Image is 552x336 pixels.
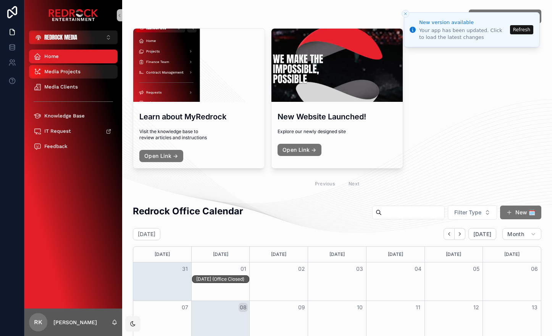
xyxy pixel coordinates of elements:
[44,69,81,75] span: Media Projects
[419,27,508,41] div: Your app has been updated. Click to load the latest changes
[426,247,482,262] div: [DATE]
[44,143,68,150] span: Feedback
[133,28,265,169] a: Learn about MyRedrockVisit the knowledge base to review articles and instructionsOpen Link →
[473,231,491,238] span: [DATE]
[297,303,306,312] button: 09
[133,29,265,102] div: Screenshot-2025-08-19-at-2.09.49-PM.png
[196,276,249,282] div: [DATE] (Office Closed)
[139,111,258,122] h3: Learn about MyRedrock
[139,129,258,141] span: Visit the knowledge base to review articles and instructions
[181,264,190,273] button: 31
[471,303,481,312] button: 12
[34,318,42,327] span: RK
[413,264,423,273] button: 04
[502,228,541,240] button: Month
[278,129,397,135] span: Explore our newly designed site
[278,111,397,122] h3: New Website Launched!
[500,206,541,219] button: New 🗓️
[471,264,481,273] button: 05
[530,303,539,312] button: 13
[239,303,248,312] button: 08
[455,228,465,240] button: Next
[138,230,155,238] h2: [DATE]
[510,25,533,34] button: Refresh
[29,124,118,138] a: IT Request
[44,34,77,41] span: REDROCK MEDIA
[271,28,403,169] a: New Website Launched!Explore our newly designed siteOpen Link →
[448,205,497,220] button: Select Button
[44,128,71,134] span: IT Request
[29,109,118,123] a: Knowledge Base
[29,65,118,79] a: Media Projects
[29,140,118,153] a: Feedback
[419,19,508,26] div: New version available
[139,150,183,162] a: Open Link →
[355,303,364,312] button: 10
[133,205,243,217] h2: Redrock Office Calendar
[309,247,365,262] div: [DATE]
[196,276,249,283] div: Labor Day (Office Closed)
[413,303,423,312] button: 11
[29,50,118,63] a: Home
[444,228,455,240] button: Back
[44,84,78,90] span: Media Clients
[468,228,496,240] button: [DATE]
[355,264,364,273] button: 03
[402,10,409,18] button: Close toast
[44,53,59,59] span: Home
[53,318,97,326] p: [PERSON_NAME]
[239,264,248,273] button: 01
[297,264,306,273] button: 02
[484,247,540,262] div: [DATE]
[44,113,85,119] span: Knowledge Base
[507,231,524,238] span: Month
[454,209,481,216] span: Filter Type
[251,247,307,262] div: [DATE]
[29,31,118,44] button: Select Button
[29,80,118,94] a: Media Clients
[368,247,423,262] div: [DATE]
[48,9,98,21] img: App logo
[134,247,190,262] div: [DATE]
[24,44,122,163] div: scrollable content
[278,144,321,156] a: Open Link →
[193,247,249,262] div: [DATE]
[271,29,403,102] div: Screenshot-2025-08-19-at-10.28.09-AM.png
[181,303,190,312] button: 07
[530,264,539,273] button: 06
